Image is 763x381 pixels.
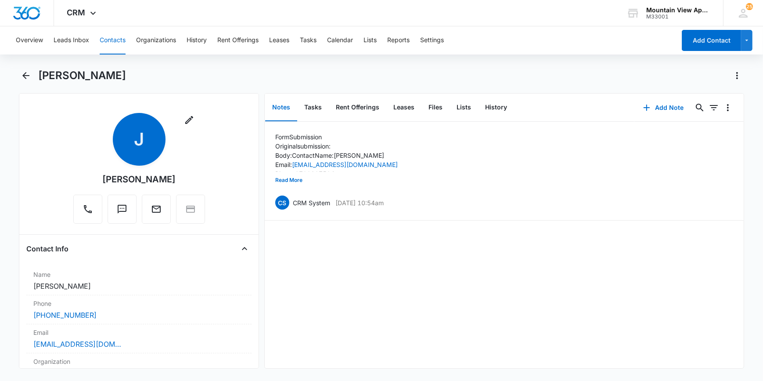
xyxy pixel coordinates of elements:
[293,198,330,207] p: CRM System
[26,324,251,353] div: Email[EMAIL_ADDRESS][DOMAIN_NAME]
[387,26,410,54] button: Reports
[275,142,398,151] p: Original submission:
[329,94,386,121] button: Rent Offerings
[33,339,121,349] a: [EMAIL_ADDRESS][DOMAIN_NAME]
[142,195,171,224] button: Email
[26,243,68,254] h4: Contact Info
[275,172,302,189] button: Read More
[33,281,244,291] dd: [PERSON_NAME]
[67,8,86,17] span: CRM
[265,94,297,121] button: Notes
[450,94,478,121] button: Lists
[38,69,126,82] h1: [PERSON_NAME]
[297,94,329,121] button: Tasks
[238,242,252,256] button: Close
[113,113,166,166] span: J
[421,94,450,121] button: Files
[275,132,398,142] p: Form Submission
[33,368,244,378] dd: ---
[108,208,137,216] a: Text
[108,195,137,224] button: Text
[364,26,377,54] button: Lists
[300,26,317,54] button: Tasks
[136,26,176,54] button: Organizations
[33,270,244,279] label: Name
[634,97,693,118] button: Add Note
[275,160,398,169] p: Email:
[746,3,753,10] span: 25
[386,94,421,121] button: Leases
[275,196,289,210] span: CS
[73,195,102,224] button: Call
[420,26,444,54] button: Settings
[54,26,89,54] button: Leads Inbox
[730,69,744,83] button: Actions
[26,266,251,295] div: Name[PERSON_NAME]
[73,208,102,216] a: Call
[33,310,97,320] a: [PHONE_NUMBER]
[217,26,259,54] button: Rent Offerings
[335,198,384,207] p: [DATE] 10:54am
[646,14,710,20] div: account id
[707,101,721,115] button: Filters
[16,26,43,54] button: Overview
[327,26,353,54] button: Calendar
[721,101,735,115] button: Overflow Menu
[102,173,176,186] div: [PERSON_NAME]
[269,26,289,54] button: Leases
[26,295,251,324] div: Phone[PHONE_NUMBER]
[187,26,207,54] button: History
[275,169,398,178] p: Phone: 9709397594
[682,30,741,51] button: Add Contact
[275,151,398,160] p: Body: Contact Name: [PERSON_NAME]
[33,357,244,366] label: Organization
[646,7,710,14] div: account name
[746,3,753,10] div: notifications count
[19,69,32,83] button: Back
[33,328,244,337] label: Email
[33,299,244,308] label: Phone
[292,161,398,168] a: [EMAIL_ADDRESS][DOMAIN_NAME]
[693,101,707,115] button: Search...
[478,94,514,121] button: History
[100,26,126,54] button: Contacts
[142,208,171,216] a: Email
